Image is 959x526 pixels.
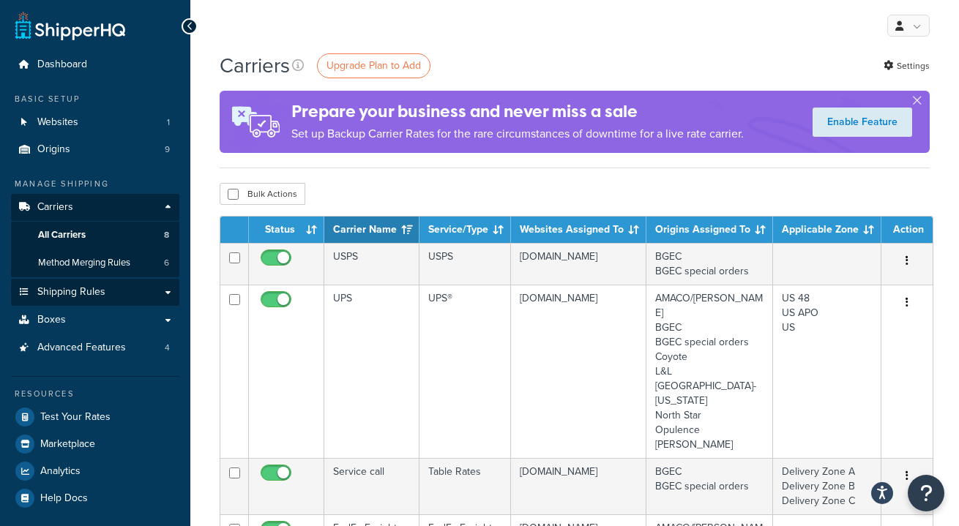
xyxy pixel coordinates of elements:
[646,285,773,458] td: AMACO/[PERSON_NAME] BGEC BGEC special orders Coyote L&L [GEOGRAPHIC_DATA]-[US_STATE] North Star O...
[773,458,881,514] td: Delivery Zone A Delivery Zone B Delivery Zone C
[324,243,419,285] td: USPS
[291,99,744,124] h4: Prepare your business and never miss a sale
[38,229,86,241] span: All Carriers
[11,136,179,163] li: Origins
[324,458,419,514] td: Service call
[11,388,179,400] div: Resources
[37,314,66,326] span: Boxes
[324,285,419,458] td: UPS
[908,475,944,511] button: Open Resource Center
[419,285,511,458] td: UPS®
[249,217,324,243] th: Status: activate to sort column ascending
[220,183,305,205] button: Bulk Actions
[11,249,179,277] a: Method Merging Rules 6
[11,279,179,306] a: Shipping Rules
[37,59,87,71] span: Dashboard
[220,51,290,80] h1: Carriers
[11,51,179,78] a: Dashboard
[773,285,881,458] td: US 48 US APO US
[317,53,430,78] a: Upgrade Plan to Add
[37,201,73,214] span: Carriers
[40,411,111,424] span: Test Your Rates
[881,217,933,243] th: Action
[11,93,179,105] div: Basic Setup
[324,217,419,243] th: Carrier Name: activate to sort column ascending
[11,249,179,277] li: Method Merging Rules
[11,194,179,277] li: Carriers
[511,243,646,285] td: [DOMAIN_NAME]
[511,458,646,514] td: [DOMAIN_NAME]
[11,222,179,249] li: All Carriers
[291,124,744,144] p: Set up Backup Carrier Rates for the rare circumstances of downtime for a live rate carrier.
[37,286,105,298] span: Shipping Rules
[11,109,179,136] a: Websites 1
[164,257,169,269] span: 6
[646,217,773,243] th: Origins Assigned To: activate to sort column ascending
[40,465,81,478] span: Analytics
[326,58,421,73] span: Upgrade Plan to Add
[40,438,95,451] span: Marketplace
[646,458,773,514] td: BGEC BGEC special orders
[11,431,179,457] a: Marketplace
[11,136,179,163] a: Origins 9
[167,116,170,129] span: 1
[164,229,169,241] span: 8
[419,243,511,285] td: USPS
[11,178,179,190] div: Manage Shipping
[11,307,179,334] a: Boxes
[11,404,179,430] a: Test Your Rates
[37,342,126,354] span: Advanced Features
[11,222,179,249] a: All Carriers 8
[419,217,511,243] th: Service/Type: activate to sort column ascending
[11,109,179,136] li: Websites
[11,194,179,221] a: Carriers
[220,91,291,153] img: ad-rules-rateshop-fe6ec290ccb7230408bd80ed9643f0289d75e0ffd9eb532fc0e269fcd187b520.png
[511,285,646,458] td: [DOMAIN_NAME]
[11,334,179,361] li: Advanced Features
[11,334,179,361] a: Advanced Features 4
[646,243,773,285] td: BGEC BGEC special orders
[38,257,130,269] span: Method Merging Rules
[37,116,78,129] span: Websites
[165,143,170,156] span: 9
[40,492,88,505] span: Help Docs
[511,217,646,243] th: Websites Assigned To: activate to sort column ascending
[884,56,930,76] a: Settings
[11,485,179,511] a: Help Docs
[11,458,179,484] a: Analytics
[773,217,881,243] th: Applicable Zone: activate to sort column ascending
[37,143,70,156] span: Origins
[165,342,170,354] span: 4
[813,108,912,137] a: Enable Feature
[419,458,511,514] td: Table Rates
[15,11,125,40] a: ShipperHQ Home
